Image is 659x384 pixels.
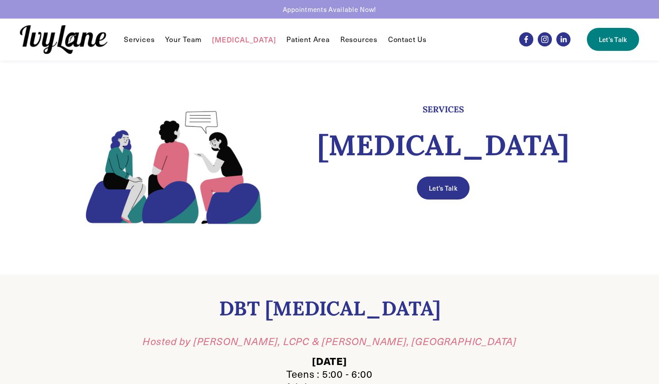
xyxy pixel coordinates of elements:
h2: DBT [MEDICAL_DATA] [131,296,529,320]
a: Instagram [538,32,552,46]
span: Resources [340,35,378,44]
a: LinkedIn [556,32,570,46]
a: Let's Talk [587,28,639,51]
h4: SERVICES [292,104,595,115]
span: Services [124,35,154,44]
a: Patient Area [286,34,330,45]
h1: [MEDICAL_DATA] [292,129,595,161]
a: folder dropdown [340,34,378,45]
a: folder dropdown [124,34,154,45]
a: Facebook [519,32,533,46]
a: Contact Us [388,34,427,45]
em: Hosted by [PERSON_NAME], LCPC & [PERSON_NAME], [GEOGRAPHIC_DATA] [143,334,516,348]
a: [MEDICAL_DATA] [212,34,276,45]
a: Your Team [165,34,201,45]
a: Let's Talk [417,177,469,200]
strong: [DATE] [312,354,347,368]
img: Ivy Lane Counseling &mdash; Therapy that works for you [20,25,108,54]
